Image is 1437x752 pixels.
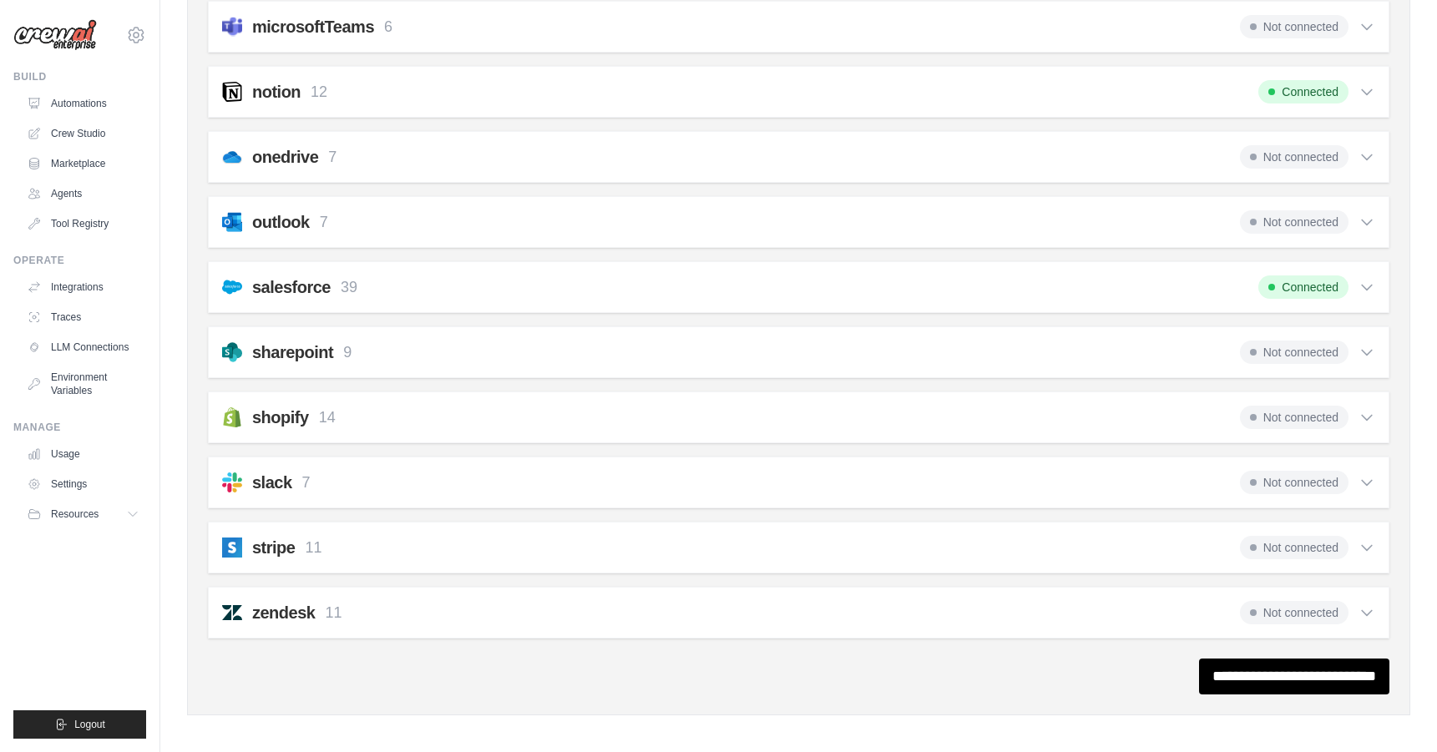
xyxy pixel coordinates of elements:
p: 11 [305,537,321,559]
p: 9 [343,341,352,364]
span: Connected [1258,80,1348,103]
h2: salesforce [252,275,331,299]
a: Integrations [20,274,146,300]
img: salesforce.svg [222,277,242,297]
span: Not connected [1240,15,1348,38]
h2: shopify [252,406,309,429]
span: Connected [1258,275,1348,299]
img: onedrive.svg [222,147,242,167]
p: 7 [320,211,328,234]
img: zendesk.svg [222,603,242,623]
h2: microsoftTeams [252,15,374,38]
img: outlook.svg [222,212,242,232]
h2: sharepoint [252,341,333,364]
a: Automations [20,90,146,117]
h2: outlook [252,210,310,234]
img: sharepoint.svg [222,342,242,362]
a: Agents [20,180,146,207]
a: LLM Connections [20,334,146,361]
span: Not connected [1240,406,1348,429]
div: Manage [13,421,146,434]
button: Logout [13,710,146,739]
h2: notion [252,80,301,103]
h2: zendesk [252,601,315,624]
a: Traces [20,304,146,331]
span: Not connected [1240,145,1348,169]
a: Tool Registry [20,210,146,237]
a: Crew Studio [20,120,146,147]
p: 14 [319,406,336,429]
button: Resources [20,501,146,527]
img: shopify.svg [222,407,242,427]
span: Resources [51,507,99,521]
a: Environment Variables [20,364,146,404]
span: Not connected [1240,601,1348,624]
div: Operate [13,254,146,267]
a: Usage [20,441,146,467]
p: 7 [328,146,336,169]
p: 39 [341,276,357,299]
span: Not connected [1240,341,1348,364]
h2: stripe [252,536,295,559]
h2: onedrive [252,145,318,169]
span: Not connected [1240,471,1348,494]
h2: slack [252,471,292,494]
p: 6 [384,16,392,38]
img: microsoftTeams.svg [222,17,242,37]
img: stripe.svg [222,538,242,558]
p: 11 [325,602,342,624]
span: Logout [74,718,105,731]
span: Not connected [1240,536,1348,559]
a: Settings [20,471,146,497]
p: 7 [302,472,311,494]
span: Not connected [1240,210,1348,234]
img: notion.svg [222,82,242,102]
img: Logo [13,19,97,51]
div: Build [13,70,146,83]
p: 12 [311,81,327,103]
img: slack.svg [222,472,242,492]
a: Marketplace [20,150,146,177]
